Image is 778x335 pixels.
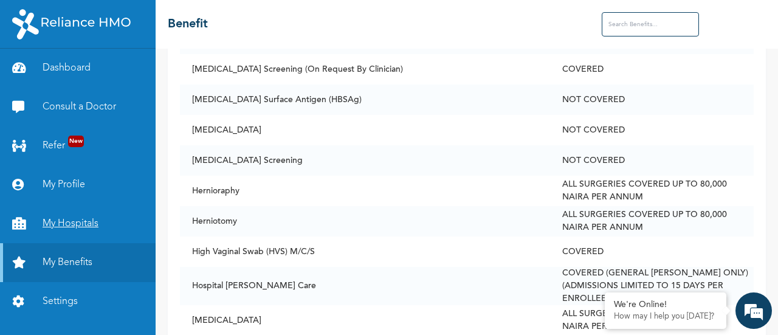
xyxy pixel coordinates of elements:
td: NOT COVERED [550,85,754,115]
img: RelianceHMO's Logo [12,9,131,40]
td: ALL SURGERIES COVERED UP TO 80,000 NAIRA PER ANNUM [550,176,754,206]
td: COVERED [550,54,754,85]
td: COVERED [550,237,754,267]
span: We're online! [71,103,168,226]
div: Minimize live chat window [199,6,229,35]
div: FAQs [119,274,232,312]
input: Search Benefits... [602,12,699,36]
textarea: Type your message and hit 'Enter' [6,232,232,274]
div: Chat with us now [63,68,204,84]
td: NOT COVERED [550,115,754,145]
h2: Benefit [168,15,208,33]
p: How may I help you today? [614,312,717,322]
div: We're Online! [614,300,717,310]
td: [MEDICAL_DATA] [180,115,550,145]
td: [MEDICAL_DATA] Surface Antigen (HBSAg) [180,85,550,115]
td: Hernioraphy [180,176,550,206]
td: Herniotomy [180,206,550,237]
td: [MEDICAL_DATA] Screening [180,145,550,176]
span: New [68,136,84,147]
td: ALL SURGERIES COVERED UP TO 80,000 NAIRA PER ANNUM [550,206,754,237]
img: d_794563401_company_1708531726252_794563401 [22,61,49,91]
td: [MEDICAL_DATA] Screening (On Request By Clinician) [180,54,550,85]
span: Conversation [6,295,119,304]
td: Hospital [PERSON_NAME] Care [180,267,550,305]
td: High Vaginal Swab (HVS) M/C/S [180,237,550,267]
td: NOT COVERED [550,145,754,176]
td: COVERED (GENERAL [PERSON_NAME] ONLY) (ADMISSIONS LIMITED TO 15 DAYS PER ENROLLEE PER ANNUM) [550,267,754,305]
